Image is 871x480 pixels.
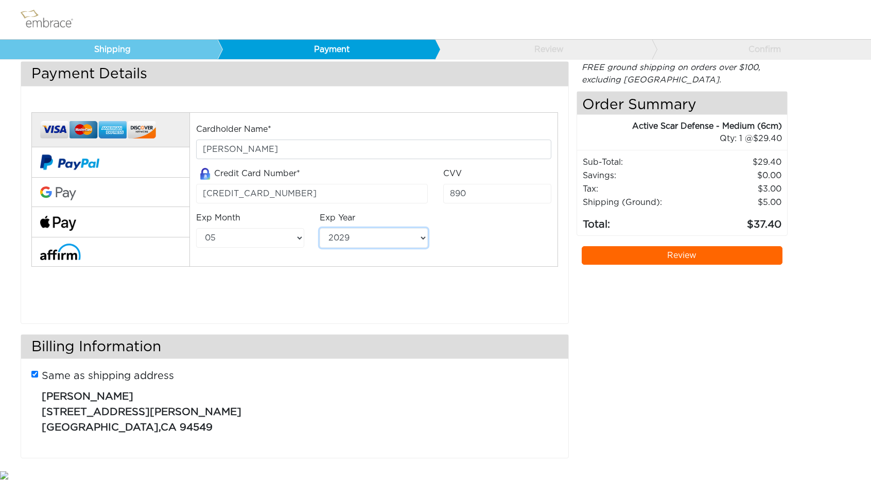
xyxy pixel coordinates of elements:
[582,182,692,196] td: Tax:
[217,40,435,59] a: Payment
[692,209,782,233] td: 37.40
[180,422,213,433] span: 94549
[40,118,156,142] img: credit-cards.png
[196,167,300,180] label: Credit Card Number*
[40,186,76,201] img: Google-Pay-Logo.svg
[42,422,159,433] span: [GEOGRAPHIC_DATA]
[577,61,788,86] div: FREE ground shipping on orders over $100, excluding [GEOGRAPHIC_DATA].
[42,407,241,417] span: [STREET_ADDRESS][PERSON_NAME]
[21,62,568,86] h3: Payment Details
[40,244,81,260] img: affirm-logo.svg
[582,169,692,182] td: Savings :
[692,156,782,169] td: 29.40
[577,92,788,115] h4: Order Summary
[582,209,692,233] td: Total:
[196,212,240,224] label: Exp Month
[196,168,214,180] img: amazon-lock.png
[753,134,782,143] span: 29.40
[590,132,782,145] div: 1 @
[161,422,177,433] span: CA
[692,196,782,209] td: $5.00
[320,212,355,224] label: Exp Year
[40,147,99,177] img: paypal-v2.png
[443,167,462,180] label: CVV
[18,7,85,32] img: logo.png
[196,123,271,135] label: Cardholder Name*
[692,169,782,182] td: 0.00
[577,120,782,132] div: Active Scar Defense - Medium (6cm)
[434,40,652,59] a: Review
[42,384,550,435] p: ,
[582,196,692,209] td: Shipping (Ground):
[652,40,869,59] a: Confirm
[582,246,783,265] a: Review
[582,156,692,169] td: Sub-Total:
[42,391,133,402] span: [PERSON_NAME]
[21,335,568,359] h3: Billing Information
[42,368,174,384] label: Same as shipping address
[40,216,76,231] img: fullApplePay.png
[692,182,782,196] td: 3.00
